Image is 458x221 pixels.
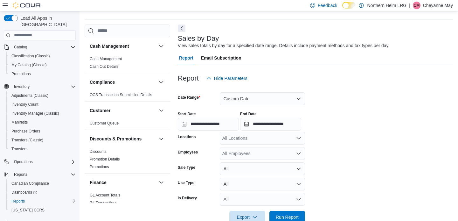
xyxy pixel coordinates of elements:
[9,92,51,99] a: Adjustments (Classic)
[90,79,115,85] h3: Compliance
[9,70,76,78] span: Promotions
[9,101,41,108] a: Inventory Count
[214,75,247,82] span: Hide Parameters
[90,93,152,97] a: OCS Transaction Submission Details
[6,91,78,100] button: Adjustments (Classic)
[11,83,32,90] button: Inventory
[179,52,193,64] span: Report
[14,172,27,177] span: Reports
[204,72,250,85] button: Hide Parameters
[90,179,156,186] button: Finance
[178,118,239,131] input: Press the down key to open a popover containing a calendar.
[85,191,170,209] div: Finance
[178,42,390,49] div: View sales totals by day for a specified date range. Details include payment methods and tax type...
[1,170,78,179] button: Reports
[6,127,78,136] button: Purchase Orders
[1,82,78,91] button: Inventory
[90,157,120,161] a: Promotion Details
[11,171,30,178] button: Reports
[11,199,25,204] span: Reports
[409,2,410,9] p: |
[9,61,49,69] a: My Catalog (Classic)
[6,61,78,69] button: My Catalog (Classic)
[14,84,30,89] span: Inventory
[178,150,198,155] label: Employees
[413,2,420,9] div: Cheyanne May
[90,121,119,125] a: Customer Queue
[6,197,78,206] button: Reports
[413,2,420,9] span: CM
[9,197,27,205] a: Reports
[342,2,356,9] input: Dark Mode
[90,136,156,142] button: Discounts & Promotions
[11,138,43,143] span: Transfers (Classic)
[11,190,37,195] span: Dashboards
[178,95,200,100] label: Date Range
[9,189,76,196] span: Dashboards
[11,83,76,90] span: Inventory
[13,2,41,9] img: Cova
[9,136,46,144] a: Transfers (Classic)
[240,118,301,131] input: Press the down key to open a popover containing a calendar.
[157,42,165,50] button: Cash Management
[9,118,30,126] a: Manifests
[157,135,165,143] button: Discounts & Promotions
[90,201,117,205] a: GL Transactions
[157,107,165,114] button: Customer
[6,179,78,188] button: Canadian Compliance
[178,35,219,42] h3: Sales by Day
[85,148,170,173] div: Discounts & Promotions
[220,193,305,206] button: All
[9,110,62,117] a: Inventory Manager (Classic)
[178,111,196,117] label: Start Date
[11,129,40,134] span: Purchase Orders
[9,52,52,60] a: Classification (Classic)
[11,43,30,51] button: Catalog
[178,134,196,139] label: Locations
[11,146,27,152] span: Transfers
[6,69,78,78] button: Promotions
[11,62,47,68] span: My Catalog (Classic)
[318,2,337,9] span: Feedback
[9,127,76,135] span: Purchase Orders
[9,145,30,153] a: Transfers
[9,145,76,153] span: Transfers
[11,158,35,166] button: Operations
[178,75,199,82] h3: Report
[6,206,78,215] button: [US_STATE] CCRS
[11,158,76,166] span: Operations
[178,165,195,170] label: Sale Type
[9,180,76,187] span: Canadian Compliance
[9,70,33,78] a: Promotions
[9,206,76,214] span: Washington CCRS
[367,2,406,9] p: Northern Helm LRG
[85,91,170,101] div: Compliance
[11,71,31,76] span: Promotions
[85,119,170,130] div: Customer
[178,196,197,201] label: Is Delivery
[11,208,45,213] span: [US_STATE] CCRS
[6,118,78,127] button: Manifests
[1,43,78,52] button: Catalog
[11,111,59,116] span: Inventory Manager (Classic)
[11,171,76,178] span: Reports
[6,100,78,109] button: Inventory Count
[201,52,241,64] span: Email Subscription
[178,180,194,185] label: Use Type
[90,149,107,154] a: Discounts
[6,145,78,153] button: Transfers
[6,136,78,145] button: Transfers (Classic)
[296,136,301,141] button: Open list of options
[276,214,299,220] span: Run Report
[9,118,76,126] span: Manifests
[11,93,48,98] span: Adjustments (Classic)
[90,107,110,114] h3: Customer
[178,25,185,32] button: Next
[240,111,257,117] label: End Date
[90,193,120,197] a: GL Account Totals
[14,45,27,50] span: Catalog
[85,55,170,73] div: Cash Management
[157,179,165,186] button: Finance
[157,78,165,86] button: Compliance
